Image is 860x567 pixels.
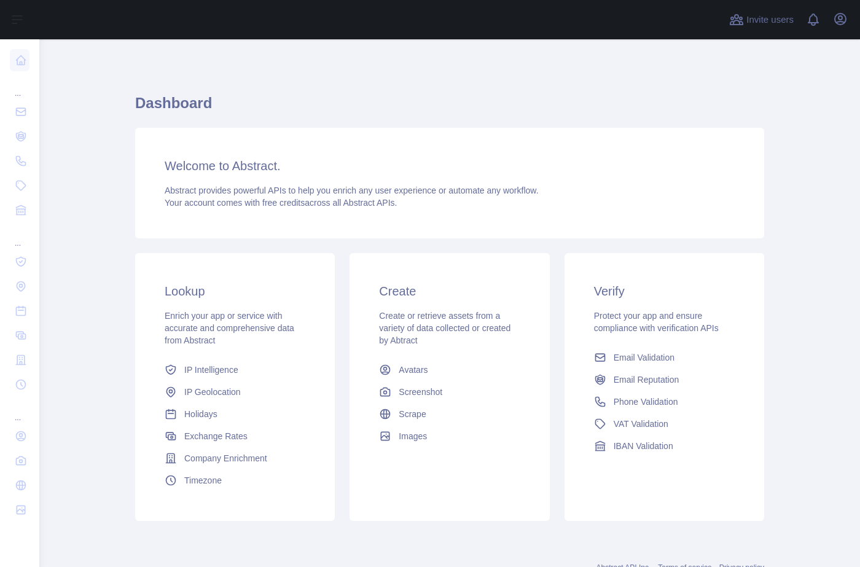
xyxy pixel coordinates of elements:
[374,403,525,425] a: Scrape
[184,386,241,398] span: IP Geolocation
[10,74,29,98] div: ...
[160,425,310,447] a: Exchange Rates
[589,391,740,413] a: Phone Validation
[160,381,310,403] a: IP Geolocation
[165,157,735,174] h3: Welcome to Abstract.
[379,283,520,300] h3: Create
[184,452,267,464] span: Company Enrichment
[379,311,510,345] span: Create or retrieve assets from a variety of data collected or created by Abtract
[614,396,678,408] span: Phone Validation
[614,373,679,386] span: Email Reputation
[184,364,238,376] span: IP Intelligence
[614,351,674,364] span: Email Validation
[184,408,217,420] span: Holidays
[727,10,796,29] button: Invite users
[10,224,29,248] div: ...
[165,311,294,345] span: Enrich your app or service with accurate and comprehensive data from Abstract
[614,418,668,430] span: VAT Validation
[160,447,310,469] a: Company Enrichment
[165,186,539,195] span: Abstract provides powerful APIs to help you enrich any user experience or automate any workflow.
[184,474,222,487] span: Timezone
[135,93,764,123] h1: Dashboard
[160,469,310,491] a: Timezone
[399,430,427,442] span: Images
[589,346,740,369] a: Email Validation
[589,369,740,391] a: Email Reputation
[160,359,310,381] a: IP Intelligence
[399,364,428,376] span: Avatars
[165,198,397,208] span: Your account comes with across all Abstract APIs.
[594,311,719,333] span: Protect your app and ensure compliance with verification APIs
[399,386,442,398] span: Screenshot
[594,283,735,300] h3: Verify
[589,413,740,435] a: VAT Validation
[374,381,525,403] a: Screenshot
[374,425,525,447] a: Images
[399,408,426,420] span: Scrape
[160,403,310,425] a: Holidays
[746,13,794,27] span: Invite users
[10,398,29,423] div: ...
[262,198,305,208] span: free credits
[184,430,248,442] span: Exchange Rates
[589,435,740,457] a: IBAN Validation
[374,359,525,381] a: Avatars
[165,283,305,300] h3: Lookup
[614,440,673,452] span: IBAN Validation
